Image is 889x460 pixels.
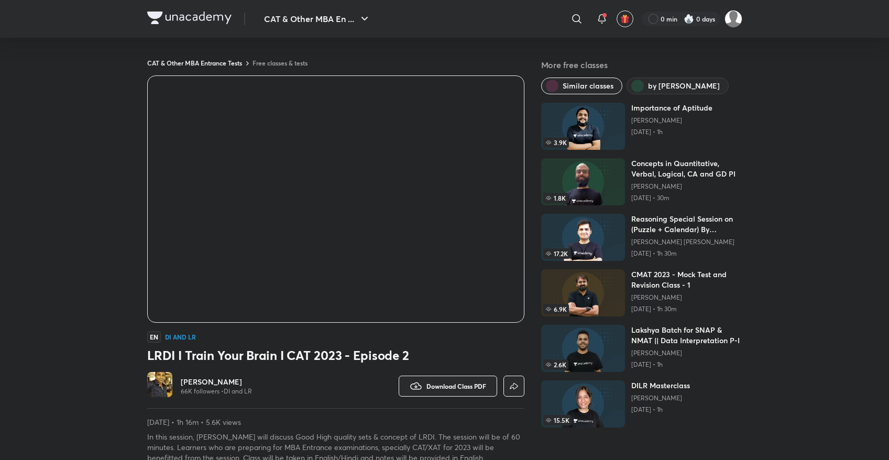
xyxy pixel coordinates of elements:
a: [PERSON_NAME] [631,182,742,191]
button: by Ravi Prakash [627,78,729,94]
p: [DATE] • 1h [631,406,690,414]
img: Sameeran Panda [725,10,742,28]
img: Avatar [147,372,172,397]
p: [DATE] • 1h [631,360,742,369]
button: CAT & Other MBA En ... [258,8,377,29]
h6: Reasoning Special Session on (Puzzle + Calendar) By [PERSON_NAME] [3PM ] [631,214,742,235]
span: EN [147,331,161,343]
img: Company Logo [147,12,232,24]
a: CAT & Other MBA Entrance Tests [147,59,242,67]
a: [PERSON_NAME] [631,349,742,357]
p: 66K followers • DI and LR [181,387,252,396]
h6: Lakshya Batch for SNAP & NMAT || Data Interpretation P-I [631,325,742,346]
span: 1.8K [543,193,568,203]
h6: CMAT 2023 - Mock Test and Revision Class - 1 [631,269,742,290]
h6: Concepts in Quantitative, Verbal, Logical, CA and GD PI [631,158,742,179]
p: [DATE] • 1h 30m [631,305,742,313]
h6: DILR Masterclass [631,380,690,391]
button: avatar [617,10,633,27]
a: [PERSON_NAME] [631,394,690,402]
span: 3.9K [543,137,569,148]
p: [DATE] • 30m [631,194,742,202]
h3: LRDI I Train Your Brain I CAT 2023 - Episode 2 [147,347,524,364]
span: 17.2K [543,248,570,259]
span: 15.5K [543,415,572,425]
img: streak [684,14,694,24]
p: [DATE] • 1h 16m • 5.6K views [147,417,524,428]
p: [DATE] • 1h 30m [631,249,742,258]
img: avatar [620,14,630,24]
h4: DI and LR [165,334,196,340]
h5: More free classes [541,59,742,71]
a: [PERSON_NAME] [631,116,712,125]
button: Similar classes [541,78,622,94]
a: [PERSON_NAME] [PERSON_NAME] [631,238,742,246]
a: Avatar [147,372,172,400]
h6: Importance of Aptitude [631,103,712,113]
span: by Ravi Prakash [648,81,720,91]
span: 6.9K [543,304,569,314]
button: Download Class PDF [399,376,497,397]
a: [PERSON_NAME] [181,377,252,387]
span: Download Class PDF [426,382,486,390]
a: Free classes & tests [253,59,308,67]
span: Similar classes [563,81,613,91]
iframe: Class [148,76,524,322]
span: 2.6K [543,359,568,370]
a: [PERSON_NAME] [631,293,742,302]
p: [DATE] • 1h [631,128,712,136]
a: Company Logo [147,12,232,27]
